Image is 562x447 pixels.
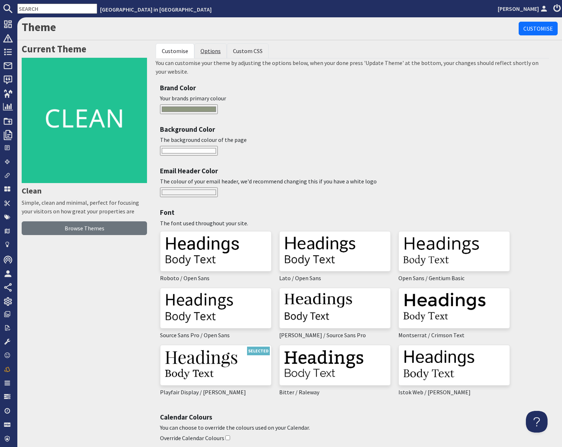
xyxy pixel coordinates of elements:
p: Simple, clean and minimal, perfect for focusing your visitors on how great your properties are [22,198,147,216]
p: Montserrat / Crimson Text [398,331,510,339]
h4: Email Header Color [160,167,545,175]
a: Customise [162,47,188,55]
input: SEARCH [17,4,97,14]
p: The colour of your email header, we'd recommend changing this if you have a white logo [160,177,545,186]
p: Playfair Display / [PERSON_NAME] [160,388,272,396]
a: Customise [519,22,558,35]
p: You can customise your theme by adjusting the options below, when your done press 'Update Theme' ... [156,58,549,76]
h2: Current Theme [22,43,147,55]
img: clean.thumb.png [22,58,147,183]
p: Source Sans Pro / Open Sans [160,331,272,339]
img: Playfair Display / Alice [160,345,272,386]
img: Istok Web / Lora [398,345,510,386]
p: The background colour of the page [160,135,545,144]
img: Open Sans / Gentium Basic [398,231,510,272]
p: You can choose to override the colours used on your Calendar. [160,423,545,432]
img: Judson / Source Sans Pro [279,288,391,329]
img: Montserrat / Crimson Text [398,288,510,329]
iframe: Toggle Customer Support [526,411,548,433]
h1: Theme [22,20,519,34]
h4: Font [160,208,545,217]
p: Lato / Open Sans [279,274,391,282]
a: [GEOGRAPHIC_DATA] in [GEOGRAPHIC_DATA] [100,6,212,13]
h4: Brand Color [160,84,545,92]
a: Browse Themes [22,221,147,235]
img: Bitter / Raleway [279,345,391,386]
p: Your brands primary colour [160,94,545,103]
a: [PERSON_NAME] [498,4,549,13]
p: The font used throughout your site. [160,219,545,227]
img: Source Sans Pro / Open Sans [160,288,272,329]
p: Open Sans / Gentium Basic [398,274,510,282]
p: Bitter / Raleway [279,388,391,396]
label: Override Calendar Colours [160,434,224,442]
p: Istok Web / [PERSON_NAME] [398,388,510,396]
h4: Calendar Colours [160,413,545,421]
img: Roboto / Open Sans [160,231,272,272]
p: [PERSON_NAME] / Source Sans Pro [279,331,391,339]
h4: Background Color [160,125,545,134]
img: Lato / Open Sans [279,231,391,272]
a: Options [200,47,221,55]
h3: Clean [22,186,147,195]
a: Custom CSS [233,47,263,55]
p: Roboto / Open Sans [160,274,272,282]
